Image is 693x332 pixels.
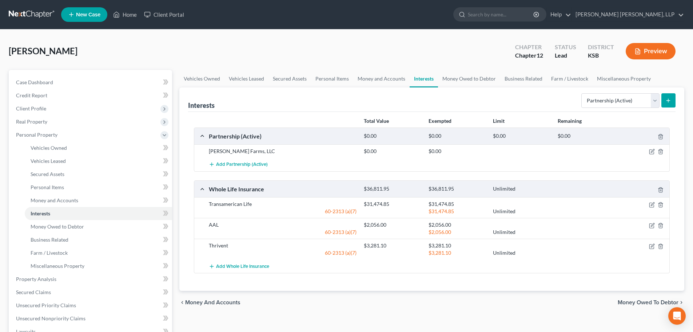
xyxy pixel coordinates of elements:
div: Chapter [515,43,543,51]
button: Preview [626,43,676,59]
a: Secured Assets [268,70,311,87]
span: Add Partnership (Active) [216,162,268,168]
a: Money and Accounts [353,70,410,87]
span: Interests [31,210,50,216]
a: Unsecured Priority Claims [10,299,172,312]
a: Miscellaneous Property [25,259,172,273]
input: Search by name... [468,8,534,21]
div: $36,811.95 [360,185,425,192]
div: [PERSON_NAME] Farms, LLC [205,148,360,155]
a: Business Related [25,233,172,246]
span: Credit Report [16,92,47,98]
div: $0.00 [425,148,489,155]
div: AAL [205,221,360,229]
span: Real Property [16,118,47,125]
span: Miscellaneous Property [31,263,84,269]
div: $31,474.85 [360,200,425,208]
div: Whole Life Insurance [205,185,360,193]
div: Transamerican Life [205,200,360,208]
strong: Total Value [364,118,389,124]
div: $0.00 [489,133,554,140]
a: Case Dashboard [10,76,172,89]
div: Unlimited [489,208,554,215]
div: Unlimited [489,229,554,236]
span: [PERSON_NAME] [9,46,77,56]
a: Secured Assets [25,168,172,181]
a: Farm / Livestock [547,70,593,87]
a: Help [547,8,571,21]
a: [PERSON_NAME] [PERSON_NAME], LLP [572,8,684,21]
strong: Exempted [429,118,451,124]
a: Interests [410,70,438,87]
span: Money Owed to Debtor [618,300,678,305]
span: Farm / Livestock [31,250,68,256]
a: Personal Items [25,181,172,194]
span: Secured Claims [16,289,51,295]
span: Personal Property [16,132,57,138]
div: $31,474.85 [425,208,489,215]
div: $2,056.00 [425,221,489,229]
div: Open Intercom Messenger [668,307,686,325]
a: Vehicles Owned [179,70,224,87]
button: Add Whole Life Insurance [209,259,269,273]
div: $0.00 [360,148,425,155]
a: Vehicles Owned [25,141,172,155]
span: Money and Accounts [31,197,78,203]
div: Thrivent [205,242,360,249]
span: 12 [537,52,543,59]
div: $3,281.10 [425,242,489,249]
span: Unsecured Nonpriority Claims [16,315,85,321]
span: Add Whole Life Insurance [216,263,269,269]
div: Unlimited [489,185,554,192]
a: Vehicles Leased [224,70,268,87]
div: KSB [588,51,614,60]
a: Personal Items [311,70,353,87]
span: Vehicles Leased [31,158,66,164]
a: Secured Claims [10,286,172,299]
div: Interests [188,101,215,110]
div: $31,474.85 [425,200,489,208]
div: Partnership (Active) [205,132,360,140]
a: Property Analysis [10,273,172,286]
div: 60-2313 (a)(7) [205,208,360,215]
div: $2,056.00 [360,221,425,229]
a: Vehicles Leased [25,155,172,168]
a: Money Owed to Debtor [25,220,172,233]
a: Business Related [500,70,547,87]
div: $3,281.10 [360,242,425,249]
a: Money Owed to Debtor [438,70,500,87]
button: Add Partnership (Active) [209,158,268,171]
div: $0.00 [360,133,425,140]
span: Money Owed to Debtor [31,223,84,230]
div: $2,056.00 [425,229,489,236]
a: Interests [25,207,172,220]
a: Farm / Livestock [25,246,172,259]
div: $3,281.10 [425,249,489,257]
a: Unsecured Nonpriority Claims [10,312,172,325]
div: District [588,43,614,51]
span: Property Analysis [16,276,56,282]
strong: Limit [493,118,505,124]
span: Case Dashboard [16,79,53,85]
span: Vehicles Owned [31,145,67,151]
div: Status [555,43,576,51]
div: Lead [555,51,576,60]
span: New Case [76,12,100,17]
div: $0.00 [554,133,618,140]
span: Business Related [31,237,68,243]
i: chevron_left [179,300,185,305]
i: chevron_right [678,300,684,305]
span: Client Profile [16,105,46,112]
span: Personal Items [31,184,64,190]
div: $0.00 [425,133,489,140]
button: Money Owed to Debtor chevron_right [618,300,684,305]
div: 60-2313 (a)(7) [205,249,360,257]
div: Unlimited [489,249,554,257]
a: Money and Accounts [25,194,172,207]
strong: Remaining [558,118,582,124]
a: Miscellaneous Property [593,70,655,87]
a: Home [109,8,140,21]
div: 60-2313 (a)(7) [205,229,360,236]
div: $36,811.95 [425,185,489,192]
span: Secured Assets [31,171,64,177]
